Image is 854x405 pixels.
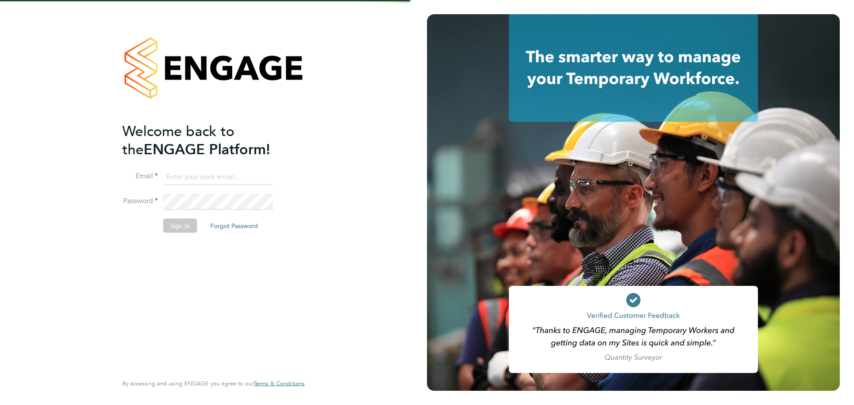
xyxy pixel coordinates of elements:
button: Forgot Password [203,219,265,233]
input: Enter your work email... [163,169,273,185]
span: Welcome back to the [122,122,234,158]
label: Email [122,172,158,181]
a: Terms & Conditions [254,380,305,387]
span: By accessing and using ENGAGE you agree to our [122,380,305,387]
h2: ENGAGE Platform! [122,122,296,158]
label: Password [122,196,158,206]
button: Sign In [163,219,197,233]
